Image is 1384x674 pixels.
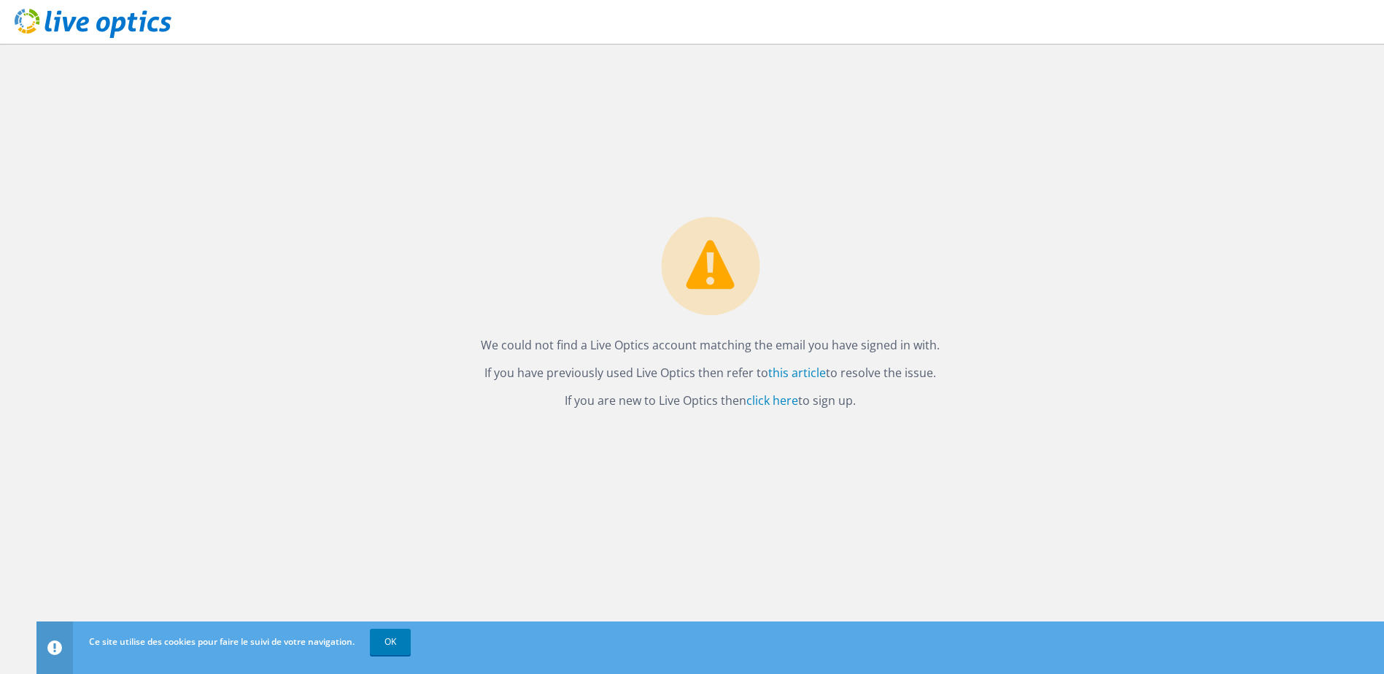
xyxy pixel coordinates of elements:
[481,363,940,383] p: If you have previously used Live Optics then refer to to resolve the issue.
[481,390,940,411] p: If you are new to Live Optics then to sign up.
[370,629,411,655] a: OK
[481,335,940,355] p: We could not find a Live Optics account matching the email you have signed in with.
[89,635,355,648] span: Ce site utilise des cookies pour faire le suivi de votre navigation.
[768,365,826,381] a: this article
[746,392,798,408] a: click here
